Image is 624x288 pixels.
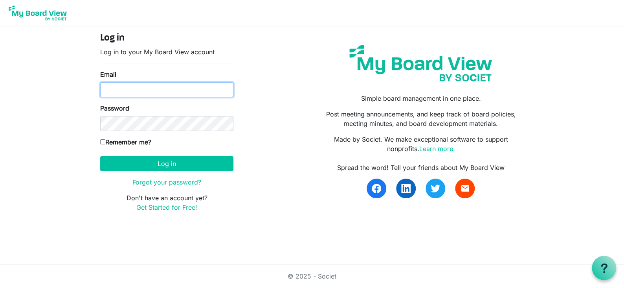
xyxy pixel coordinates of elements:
[318,163,524,172] div: Spread the word! Tell your friends about My Board View
[318,94,524,103] p: Simple board management in one place.
[431,184,440,193] img: twitter.svg
[100,47,233,57] p: Log in to your My Board View account
[419,145,455,153] a: Learn more.
[100,70,116,79] label: Email
[100,137,151,147] label: Remember me?
[288,272,336,280] a: © 2025 - Societ
[100,139,105,144] input: Remember me?
[100,156,233,171] button: Log in
[6,3,69,23] img: My Board View Logo
[136,203,197,211] a: Get Started for Free!
[100,193,233,212] p: Don't have an account yet?
[401,184,411,193] img: linkedin.svg
[318,135,524,153] p: Made by Societ. We make exceptional software to support nonprofits.
[100,33,233,44] h4: Log in
[455,179,475,198] a: email
[100,103,129,113] label: Password
[132,178,201,186] a: Forgot your password?
[372,184,381,193] img: facebook.svg
[318,109,524,128] p: Post meeting announcements, and keep track of board policies, meeting minutes, and board developm...
[460,184,470,193] span: email
[343,39,498,87] img: my-board-view-societ.svg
